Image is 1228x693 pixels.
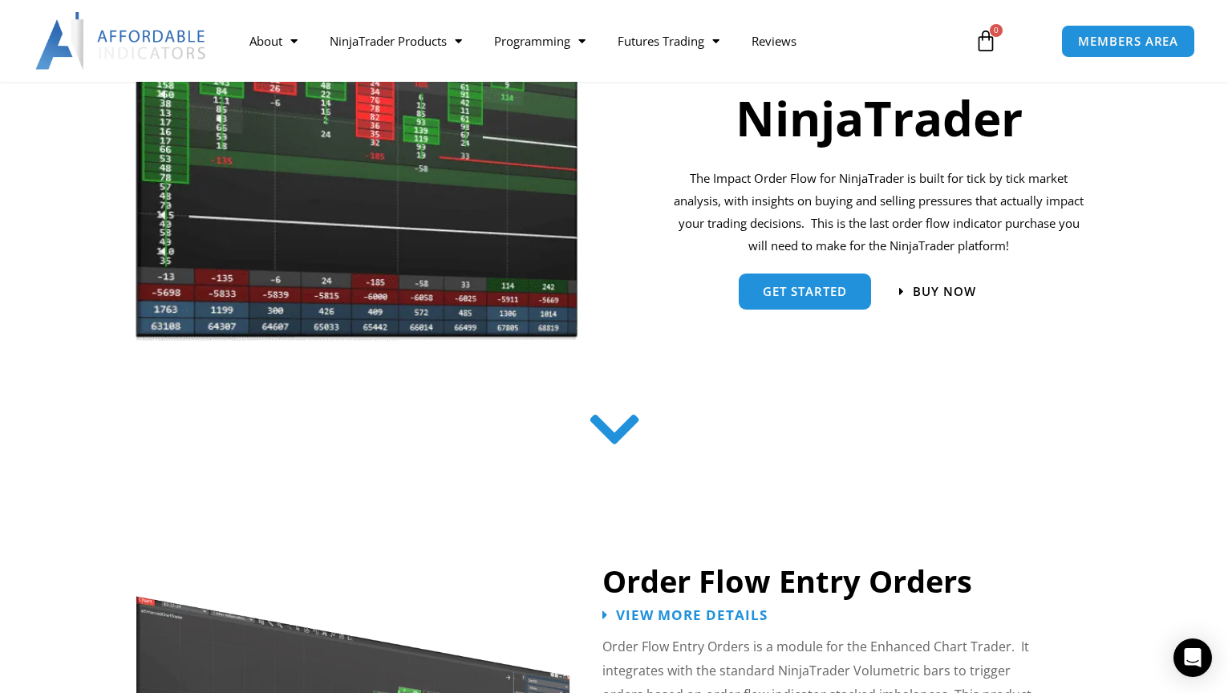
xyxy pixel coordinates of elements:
[602,608,768,622] a: View More Details
[990,24,1003,37] span: 0
[950,18,1021,64] a: 0
[913,286,976,298] span: Buy now
[736,22,813,59] a: Reviews
[739,274,871,310] a: get started
[899,286,976,298] a: Buy now
[1173,638,1212,677] div: Open Intercom Messenger
[671,168,1088,257] p: The Impact Order Flow for NinjaTrader is built for tick by tick market analysis, with insights on...
[1078,35,1178,47] span: MEMBERS AREA
[35,12,208,70] img: LogoAI | Affordable Indicators – NinjaTrader
[763,286,847,298] span: get started
[1061,25,1195,58] a: MEMBERS AREA
[602,561,1108,601] h2: Order Flow Entry Orders
[602,22,736,59] a: Futures Trading
[616,608,768,622] span: View More Details
[233,22,958,59] nav: Menu
[314,22,478,59] a: NinjaTrader Products
[233,22,314,59] a: About
[478,22,602,59] a: Programming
